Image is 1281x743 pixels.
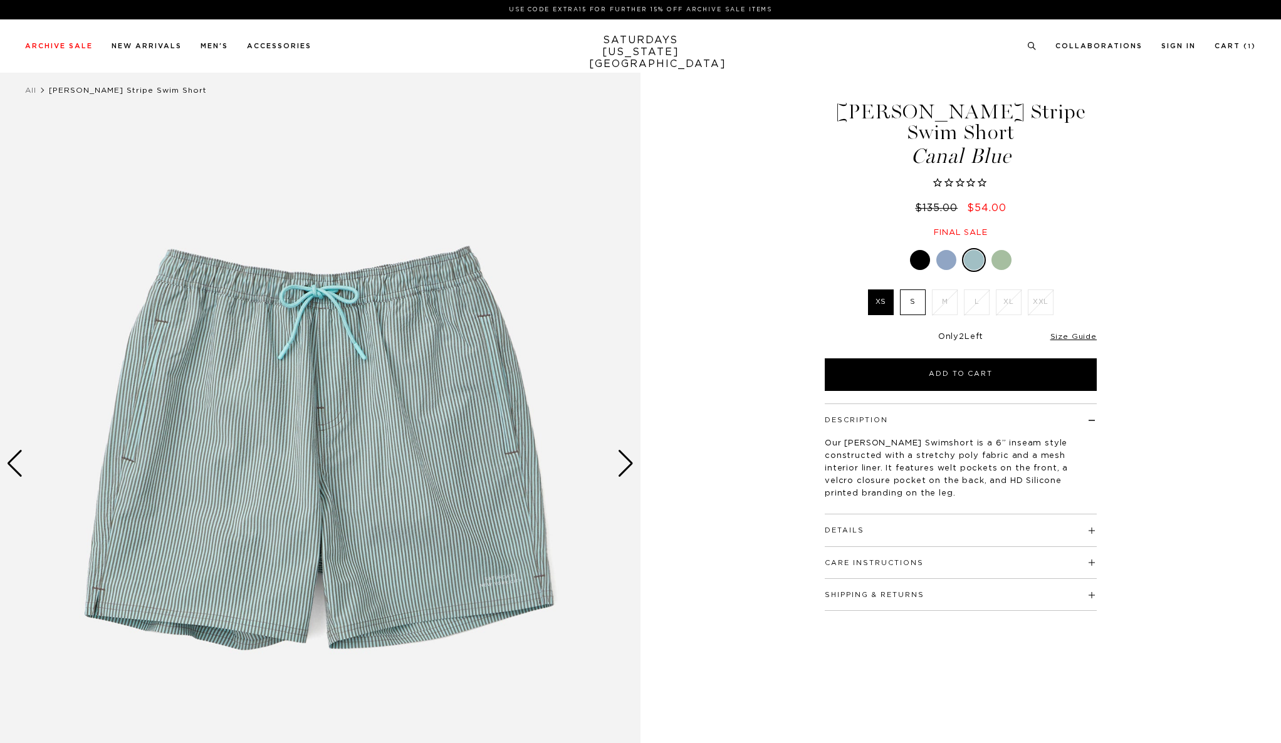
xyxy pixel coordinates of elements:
[825,527,864,534] button: Details
[825,559,924,566] button: Care Instructions
[49,86,207,94] span: [PERSON_NAME] Stripe Swim Short
[6,450,23,477] div: Previous slide
[823,227,1099,238] div: Final sale
[959,333,965,341] span: 2
[589,34,693,70] a: SATURDAYS[US_STATE][GEOGRAPHIC_DATA]
[1161,43,1196,49] a: Sign In
[900,289,926,315] label: S
[915,203,963,213] del: $135.00
[868,289,894,315] label: XS
[825,417,888,423] button: Description
[25,43,93,49] a: Archive Sale
[112,43,182,49] a: New Arrivals
[823,101,1099,167] h1: [PERSON_NAME] Stripe Swim Short
[825,437,1097,500] p: Our [PERSON_NAME] Swimshort is a 6” inseam style constructed with a stretchy poly fabric and a me...
[25,86,36,94] a: All
[1248,44,1252,49] small: 1
[247,43,311,49] a: Accessories
[617,450,634,477] div: Next slide
[967,203,1006,213] span: $54.00
[825,591,924,598] button: Shipping & Returns
[1050,333,1097,340] a: Size Guide
[825,332,1097,343] div: Only Left
[823,177,1099,190] span: Rated 0.0 out of 5 stars 0 reviews
[201,43,228,49] a: Men's
[825,358,1097,391] button: Add to Cart
[30,5,1251,14] p: Use Code EXTRA15 for Further 15% Off Archive Sale Items
[1215,43,1256,49] a: Cart (1)
[823,146,1099,167] span: Canal Blue
[1055,43,1142,49] a: Collaborations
